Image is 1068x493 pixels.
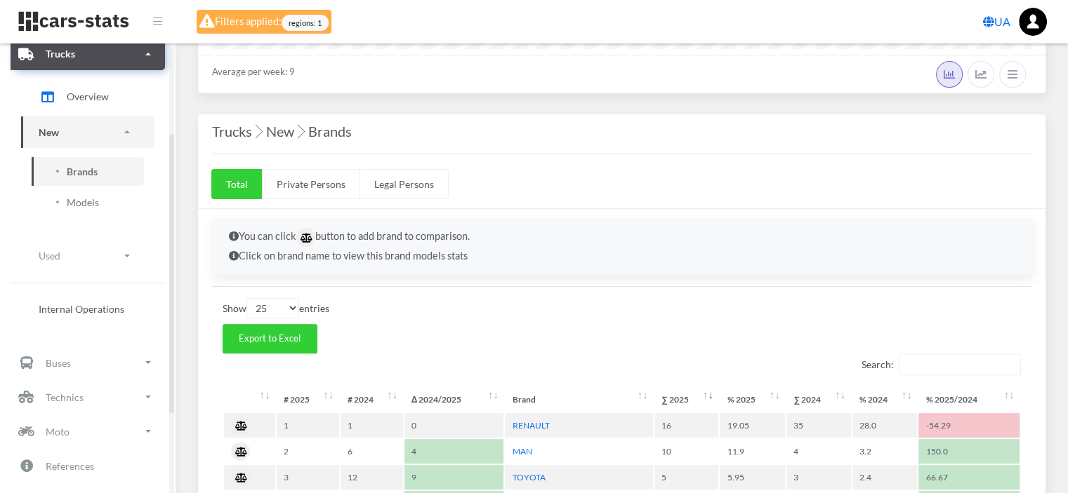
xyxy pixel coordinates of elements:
a: Used [21,240,154,271]
a: Overview [21,79,154,114]
span: Internal Operations [39,302,124,316]
td: 150.0 [918,439,1020,464]
button: Export to Excel [223,324,317,353]
p: Moto [46,423,70,440]
a: RENAULT [512,420,549,431]
td: 1 [341,413,403,438]
p: Trucks [46,45,75,62]
label: Show entries [223,298,329,318]
h4: Trucks New Brands [212,120,1031,142]
td: 5 [654,465,718,489]
th: Brand: activate to sort column ascending [505,387,653,412]
div: You can click button to add brand to comparison. Click on brand name to view this brand models stats [212,218,1031,275]
span: Brands [67,164,98,179]
th: ∑&nbsp;2024: activate to sort column ascending [786,387,850,412]
a: Buses [11,346,165,379]
div: Filters applied: [197,10,331,34]
a: Moto [11,415,165,447]
a: Private Persons [262,169,360,199]
th: #&nbsp;2024: activate to sort column ascending [341,387,403,412]
th: #&nbsp;2025: activate to sort column ascending [277,387,339,412]
td: 9 [404,465,504,489]
a: UA [977,8,1016,36]
a: References [11,450,165,482]
td: 4 [404,439,504,464]
th: ∑&nbsp;2025: activate to sort column ascending [654,387,718,412]
a: TOYOTA [512,472,545,482]
p: References [46,457,94,475]
td: 3 [277,465,339,489]
td: 28.0 [852,413,918,438]
td: 35 [786,413,850,438]
td: 2 [277,439,339,464]
td: 0 [404,413,504,438]
a: Legal Persons [360,169,449,199]
a: Total [211,169,263,199]
th: %&nbsp;2025/2024: activate to sort column ascending [918,387,1020,412]
td: 3 [786,465,850,489]
img: ... [1019,8,1047,36]
td: 16 [654,413,718,438]
td: -54.29 [918,413,1020,438]
th: %&nbsp;2025: activate to sort column ascending [720,387,785,412]
label: Search: [862,353,1021,375]
select: Showentries [246,298,299,318]
div: Average per week: 9 [198,55,1046,93]
td: 66.67 [918,465,1020,489]
td: 1 [277,413,339,438]
th: : activate to sort column ascending [224,387,275,412]
td: 11.9 [720,439,785,464]
td: 6 [341,439,403,464]
td: 5.95 [720,465,785,489]
a: MAN [512,446,532,457]
p: New [39,123,59,141]
p: Buses [46,354,71,372]
td: 10 [654,439,718,464]
th: %&nbsp;2024: activate to sort column ascending [852,387,918,412]
p: Technics [46,389,84,406]
td: 12 [341,465,403,489]
a: Internal Operations [21,295,154,323]
a: New [21,116,154,148]
td: 2.4 [852,465,918,489]
td: 3.2 [852,439,918,464]
span: Export to Excel [239,332,301,344]
p: Used [39,247,60,264]
td: 4 [786,439,850,464]
span: regions: 1 [282,15,329,31]
img: navbar brand [18,11,130,32]
th: Δ&nbsp;2024/2025: activate to sort column ascending [404,387,504,412]
span: Models [67,195,99,210]
a: Technics [11,381,165,413]
a: Brands [32,157,144,186]
a: Trucks [11,38,165,70]
td: 19.05 [720,413,785,438]
span: Overview [67,89,109,104]
a: Models [32,188,144,217]
input: Search: [899,353,1021,375]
